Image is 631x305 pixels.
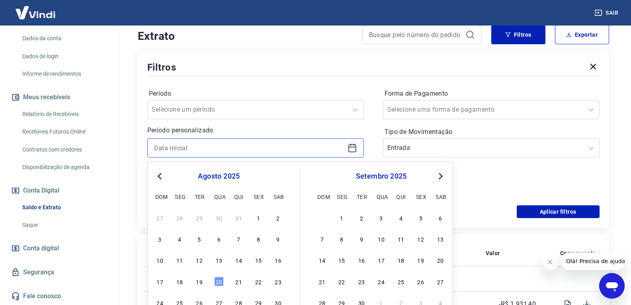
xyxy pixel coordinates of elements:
div: Choose sexta-feira, 22 de agosto de 2025 [254,277,263,286]
div: Choose quarta-feira, 10 de setembro de 2025 [377,234,386,244]
p: Valor [486,249,500,257]
a: Contratos com credores [19,142,109,158]
div: dom [317,192,327,201]
div: Choose quarta-feira, 13 de agosto de 2025 [214,255,224,265]
div: setembro 2025 [316,171,446,181]
div: Choose sexta-feira, 26 de setembro de 2025 [416,277,426,286]
div: seg [175,192,184,201]
a: Recebíveis Futuros Online [19,124,109,140]
iframe: Mensagem da empresa [561,252,625,270]
a: Informe de rendimentos [19,66,109,82]
div: Choose segunda-feira, 8 de setembro de 2025 [337,234,346,244]
div: Choose domingo, 27 de julho de 2025 [155,213,165,222]
div: Choose sábado, 9 de agosto de 2025 [273,234,283,244]
button: Sair [593,6,621,20]
div: Choose sábado, 6 de setembro de 2025 [436,213,445,222]
a: Saldo e Extrato [19,199,109,216]
div: Choose terça-feira, 23 de setembro de 2025 [357,277,366,286]
div: Choose domingo, 17 de agosto de 2025 [155,277,165,286]
div: Choose quinta-feira, 7 de agosto de 2025 [234,234,244,244]
div: qua [377,192,386,201]
div: Choose quinta-feira, 25 de setembro de 2025 [396,277,406,286]
a: Dados de login [19,48,109,65]
button: Meus recebíveis [10,89,109,106]
iframe: Fechar mensagem [542,254,558,270]
a: Conta digital [10,240,109,257]
h5: Filtros [147,61,177,74]
a: Disponibilização de agenda [19,159,109,175]
img: Vindi [10,0,61,25]
label: Período [149,89,362,98]
div: Choose sexta-feira, 15 de agosto de 2025 [254,255,263,265]
span: Olá! Precisa de ajuda? [5,6,67,12]
div: Choose sábado, 23 de agosto de 2025 [273,277,283,286]
button: Exportar [555,25,609,44]
div: Choose terça-feira, 19 de agosto de 2025 [195,277,204,286]
div: qua [214,192,224,201]
a: Relatório de Recebíveis [19,106,109,122]
button: Aplicar filtros [517,205,600,218]
iframe: Botão para abrir a janela de mensagens [599,273,625,299]
div: Choose sábado, 20 de setembro de 2025 [436,255,445,265]
div: Choose segunda-feira, 15 de setembro de 2025 [337,255,346,265]
div: Choose sexta-feira, 1 de agosto de 2025 [254,213,263,222]
div: Choose sábado, 27 de setembro de 2025 [436,277,445,286]
div: sex [254,192,263,201]
div: qui [234,192,244,201]
div: Choose segunda-feira, 28 de julho de 2025 [175,213,184,222]
div: Choose sábado, 16 de agosto de 2025 [273,255,283,265]
div: Choose quarta-feira, 20 de agosto de 2025 [214,277,224,286]
a: Dados da conta [19,30,109,47]
div: ter [357,192,366,201]
div: Choose sábado, 2 de agosto de 2025 [273,213,283,222]
input: Data inicial [154,142,344,154]
div: Choose quinta-feira, 11 de setembro de 2025 [396,234,406,244]
button: Next Month [436,171,445,181]
button: Previous Month [155,171,164,181]
div: Choose quarta-feira, 24 de setembro de 2025 [377,277,386,286]
div: Choose quarta-feira, 30 de julho de 2025 [214,213,224,222]
div: Choose sexta-feira, 12 de setembro de 2025 [416,234,426,244]
a: Fale conosco [10,287,109,305]
div: Choose domingo, 31 de agosto de 2025 [317,213,327,222]
div: qui [396,192,406,201]
div: Choose segunda-feira, 1 de setembro de 2025 [337,213,346,222]
div: Choose quinta-feira, 21 de agosto de 2025 [234,277,244,286]
p: Período personalizado [147,126,364,135]
div: Choose terça-feira, 5 de agosto de 2025 [195,234,204,244]
span: Conta digital [23,243,59,254]
button: Filtros [491,25,545,44]
div: ter [195,192,204,201]
label: Forma de Pagamento [385,89,598,98]
div: Choose domingo, 7 de setembro de 2025 [317,234,327,244]
div: Choose domingo, 21 de setembro de 2025 [317,277,327,286]
div: Choose terça-feira, 9 de setembro de 2025 [357,234,366,244]
a: Segurança [10,264,109,281]
div: Choose quinta-feira, 14 de agosto de 2025 [234,255,244,265]
label: Tipo de Movimentação [385,127,598,137]
div: sab [436,192,445,201]
div: Choose quarta-feira, 3 de setembro de 2025 [377,213,386,222]
div: Choose segunda-feira, 11 de agosto de 2025 [175,255,184,265]
div: Choose sexta-feira, 8 de agosto de 2025 [254,234,263,244]
div: Choose sexta-feira, 5 de setembro de 2025 [416,213,426,222]
div: Choose segunda-feira, 4 de agosto de 2025 [175,234,184,244]
div: Choose sábado, 13 de setembro de 2025 [436,234,445,244]
div: dom [155,192,165,201]
p: Comprovante [560,249,596,257]
div: Choose quinta-feira, 4 de setembro de 2025 [396,213,406,222]
h4: Extrato [138,28,353,44]
div: Choose sexta-feira, 19 de setembro de 2025 [416,255,426,265]
div: sab [273,192,283,201]
div: Choose terça-feira, 29 de julho de 2025 [195,213,204,222]
div: Choose domingo, 3 de agosto de 2025 [155,234,165,244]
div: seg [337,192,346,201]
div: Choose domingo, 14 de setembro de 2025 [317,255,327,265]
button: Conta Digital [10,182,109,199]
a: Saque [19,217,109,233]
div: Choose segunda-feira, 18 de agosto de 2025 [175,277,184,286]
div: Choose quarta-feira, 17 de setembro de 2025 [377,255,386,265]
div: Choose terça-feira, 2 de setembro de 2025 [357,213,366,222]
input: Busque pelo número do pedido [369,29,462,41]
div: Choose terça-feira, 16 de setembro de 2025 [357,255,366,265]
